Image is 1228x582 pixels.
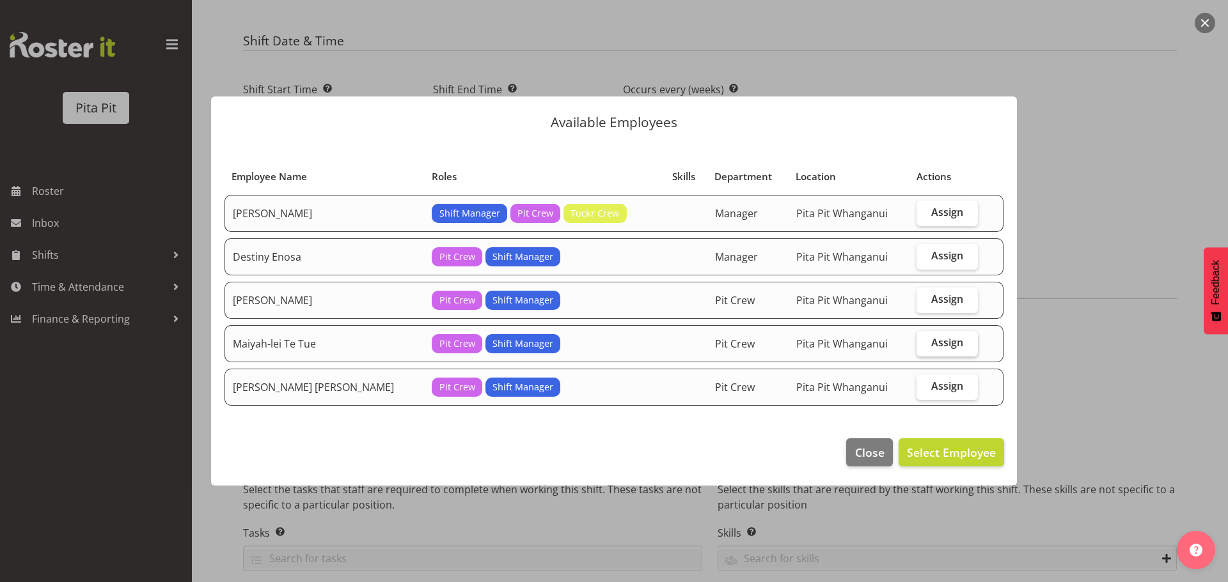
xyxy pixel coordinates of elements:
[492,380,553,394] span: Shift Manager
[715,380,755,394] span: Pit Crew
[224,369,424,406] td: [PERSON_NAME] [PERSON_NAME]
[517,206,553,220] span: Pit Crew
[224,282,424,319] td: [PERSON_NAME]
[224,116,1004,129] p: Available Employees
[224,195,424,232] td: [PERSON_NAME]
[224,238,424,275] td: Destiny Enosa
[715,250,758,264] span: Manager
[1204,247,1228,334] button: Feedback - Show survey
[796,250,888,264] span: Pita Pit Whanganui
[715,293,755,307] span: Pit Crew
[492,250,553,264] span: Shift Manager
[714,169,772,184] span: Department
[796,380,888,394] span: Pita Pit Whanganui
[439,206,500,220] span: Shift Manager
[439,293,475,307] span: Pit Crew
[796,337,888,351] span: Pita Pit Whanganui
[715,337,755,351] span: Pit Crew
[931,379,963,392] span: Assign
[917,169,951,184] span: Actions
[492,337,553,351] span: Shift Manager
[899,438,1004,466] button: Select Employee
[931,336,963,349] span: Assign
[846,438,892,466] button: Close
[571,206,619,220] span: Tuckr Crew
[432,169,457,184] span: Roles
[796,206,888,220] span: Pita Pit Whanganui
[492,293,553,307] span: Shift Manager
[439,250,475,264] span: Pit Crew
[715,206,758,220] span: Manager
[907,445,996,460] span: Select Employee
[439,380,475,394] span: Pit Crew
[672,169,695,184] span: Skills
[931,249,963,262] span: Assign
[855,444,885,461] span: Close
[1190,544,1202,556] img: help-xxl-2.png
[931,206,963,218] span: Assign
[439,337,475,351] span: Pit Crew
[232,169,307,184] span: Employee Name
[796,169,836,184] span: Location
[931,293,963,305] span: Assign
[1210,260,1222,305] span: Feedback
[796,293,888,307] span: Pita Pit Whanganui
[224,325,424,362] td: Maiyah-lei Te Tue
